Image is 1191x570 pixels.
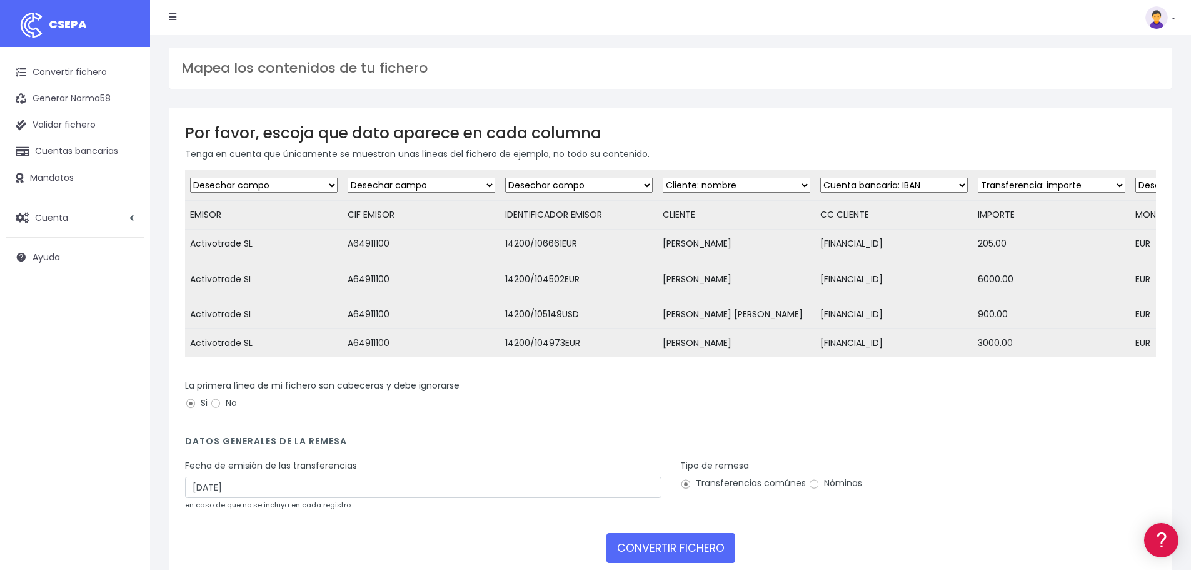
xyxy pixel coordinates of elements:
a: Videotutoriales [13,197,238,216]
td: Activotrade SL [185,230,343,258]
a: General [13,268,238,288]
label: Nóminas [808,477,862,490]
a: Perfiles de empresas [13,216,238,236]
a: Generar Norma58 [6,86,144,112]
td: CC CLIENTE [815,201,973,230]
span: CSEPA [49,16,87,32]
a: Mandatos [6,165,144,191]
div: Información general [13,87,238,99]
td: 3000.00 [973,329,1130,358]
td: [FINANCIAL_ID] [815,300,973,329]
a: Problemas habituales [13,178,238,197]
td: [PERSON_NAME] [658,329,815,358]
img: logo [16,9,47,41]
td: IMPORTE [973,201,1130,230]
td: A64911100 [343,230,500,258]
td: 14200/106661EUR [500,230,658,258]
td: Activotrade SL [185,258,343,300]
button: Contáctanos [13,335,238,357]
label: Tipo de remesa [680,459,749,472]
a: Información general [13,106,238,126]
label: No [210,397,237,410]
td: CLIENTE [658,201,815,230]
a: Cuenta [6,205,144,231]
h3: Por favor, escoja que dato aparece en cada columna [185,124,1156,142]
label: La primera línea de mi fichero son cabeceras y debe ignorarse [185,379,460,392]
a: API [13,320,238,339]
td: EMISOR [185,201,343,230]
a: Cuentas bancarias [6,138,144,165]
td: [PERSON_NAME] [658,230,815,258]
a: Ayuda [6,244,144,270]
td: [PERSON_NAME] [PERSON_NAME] [658,300,815,329]
td: 6000.00 [973,258,1130,300]
td: CIF EMISOR [343,201,500,230]
td: 14200/104973EUR [500,329,658,358]
td: IDENTIFICADOR EMISOR [500,201,658,230]
td: A64911100 [343,300,500,329]
span: Ayuda [33,251,60,263]
a: Validar fichero [6,112,144,138]
td: 14200/105149USD [500,300,658,329]
h4: Datos generales de la remesa [185,436,1156,453]
p: Tenga en cuenta que únicamente se muestran unas líneas del fichero de ejemplo, no todo su contenido. [185,147,1156,161]
td: A64911100 [343,258,500,300]
h3: Mapea los contenidos de tu fichero [181,60,1160,76]
span: Cuenta [35,211,68,223]
div: Facturación [13,248,238,260]
td: 205.00 [973,230,1130,258]
label: Si [185,397,208,410]
td: Activotrade SL [185,329,343,358]
div: Convertir ficheros [13,138,238,150]
label: Fecha de emisión de las transferencias [185,459,357,472]
td: 14200/104502EUR [500,258,658,300]
td: [FINANCIAL_ID] [815,230,973,258]
td: [FINANCIAL_ID] [815,258,973,300]
div: Programadores [13,300,238,312]
button: CONVERTIR FICHERO [606,533,735,563]
td: Activotrade SL [185,300,343,329]
small: en caso de que no se incluya en cada registro [185,500,351,510]
a: Convertir fichero [6,59,144,86]
label: Transferencias comúnes [680,477,806,490]
td: 900.00 [973,300,1130,329]
td: A64911100 [343,329,500,358]
a: POWERED BY ENCHANT [172,360,241,372]
td: [PERSON_NAME] [658,258,815,300]
img: profile [1145,6,1168,29]
a: Formatos [13,158,238,178]
td: [FINANCIAL_ID] [815,329,973,358]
